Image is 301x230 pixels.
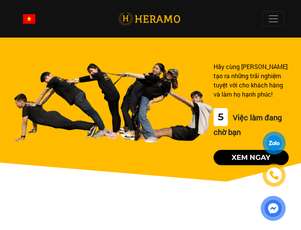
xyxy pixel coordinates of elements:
img: banner [12,62,214,143]
img: logo [118,11,180,27]
span: Việc làm đang chờ bạn [214,112,282,137]
img: vn-flag.png [23,14,35,24]
div: 5 [214,108,228,126]
img: phone-icon [269,170,279,180]
div: Hãy cùng [PERSON_NAME] tạo ra những trải nghiệm tuyệt vời cho khách hàng và làm họ hạnh phúc! [214,62,289,99]
button: Xem ngay [214,150,289,165]
a: phone-icon [264,165,285,186]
